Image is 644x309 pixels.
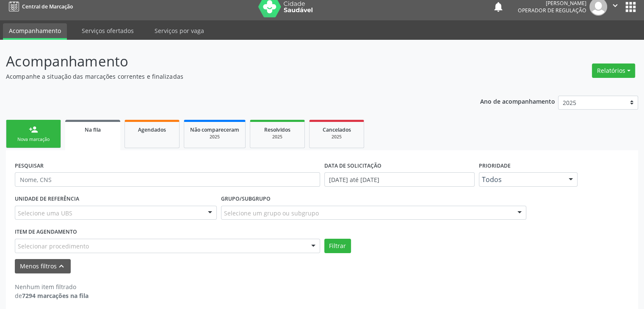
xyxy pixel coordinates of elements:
[18,242,89,251] span: Selecionar procedimento
[15,159,44,172] label: PESQUISAR
[3,23,67,40] a: Acompanhamento
[324,239,351,253] button: Filtrar
[15,282,88,291] div: Nenhum item filtrado
[15,193,79,206] label: UNIDADE DE REFERÊNCIA
[592,63,635,78] button: Relatórios
[611,1,620,10] i: 
[479,159,511,172] label: Prioridade
[15,259,71,274] button: Menos filtroskeyboard_arrow_up
[224,209,319,218] span: Selecione um grupo ou subgrupo
[22,292,88,300] strong: 7294 marcações na fila
[138,126,166,133] span: Agendados
[15,226,77,239] label: Item de agendamento
[480,96,555,106] p: Ano de acompanhamento
[264,126,290,133] span: Resolvidos
[315,134,358,140] div: 2025
[221,193,271,206] label: Grupo/Subgrupo
[18,209,72,218] span: Selecione uma UBS
[324,172,475,187] input: Selecione um intervalo
[29,125,38,134] div: person_add
[190,126,239,133] span: Não compareceram
[256,134,299,140] div: 2025
[15,172,320,187] input: Nome, CNS
[6,51,448,72] p: Acompanhamento
[518,7,586,14] span: Operador de regulação
[85,126,101,133] span: Na fila
[12,136,55,143] div: Nova marcação
[149,23,210,38] a: Serviços por vaga
[76,23,140,38] a: Serviços ofertados
[323,126,351,133] span: Cancelados
[324,159,381,172] label: DATA DE SOLICITAÇÃO
[15,291,88,300] div: de
[190,134,239,140] div: 2025
[6,72,448,81] p: Acompanhe a situação das marcações correntes e finalizadas
[57,262,66,271] i: keyboard_arrow_up
[492,1,504,13] button: notifications
[22,3,73,10] span: Central de Marcação
[482,175,561,184] span: Todos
